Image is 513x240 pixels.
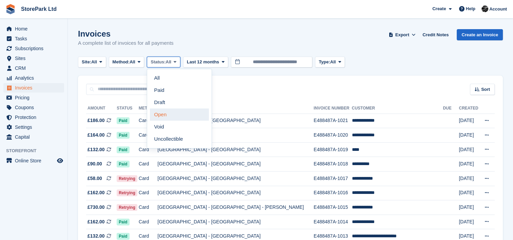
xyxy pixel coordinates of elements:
[15,44,56,53] span: Subscriptions
[15,103,56,112] span: Coupons
[87,233,105,240] span: £132.00
[139,215,157,229] td: Card
[117,219,129,225] span: Paid
[3,54,64,63] a: menu
[314,172,352,186] td: E488487A-1017
[139,157,157,172] td: Card
[3,83,64,93] a: menu
[315,57,345,68] button: Type: All
[150,108,209,121] a: Open
[87,204,105,211] span: £730.00
[466,5,475,12] span: Help
[15,63,56,73] span: CRM
[87,146,105,153] span: £132.00
[82,59,91,65] span: Site:
[314,215,352,229] td: E488487A-1014
[117,189,137,196] span: Retrying
[150,96,209,108] a: Draft
[139,114,157,128] td: Card
[158,215,314,229] td: [GEOGRAPHIC_DATA] - [GEOGRAPHIC_DATA]
[91,59,97,65] span: All
[3,113,64,122] a: menu
[87,189,105,196] span: £162.00
[15,24,56,34] span: Home
[15,132,56,142] span: Capital
[86,103,117,114] th: Amount
[459,157,479,172] td: [DATE]
[78,29,174,38] h1: Invoices
[314,142,352,157] td: E488487A-1019
[150,133,209,145] a: Uncollectible
[420,29,451,40] a: Credit Notes
[3,93,64,102] a: menu
[5,4,16,14] img: stora-icon-8386f47178a22dfd0bd8f6a31ec36ba5ce8667c1dd55bd0f319d3a0aa187defe.svg
[158,114,314,128] td: [GEOGRAPHIC_DATA] - [GEOGRAPHIC_DATA]
[395,32,409,38] span: Export
[139,103,157,114] th: Method
[87,160,102,167] span: £90.00
[15,54,56,63] span: Sites
[139,172,157,186] td: Card
[15,122,56,132] span: Settings
[459,128,479,143] td: [DATE]
[3,34,64,43] a: menu
[158,157,314,172] td: [GEOGRAPHIC_DATA] - [GEOGRAPHIC_DATA]
[3,44,64,53] a: menu
[314,114,352,128] td: E488487A-1021
[139,186,157,200] td: Card
[314,186,352,200] td: E488487A-1016
[459,172,479,186] td: [DATE]
[158,103,314,114] th: Site
[15,34,56,43] span: Tasks
[3,103,64,112] a: menu
[3,24,64,34] a: menu
[87,175,102,182] span: £58.00
[387,29,417,40] button: Export
[330,59,336,65] span: All
[139,142,157,157] td: Card
[166,59,172,65] span: All
[150,72,209,84] a: All
[481,5,488,12] img: Ryan Mulcahy
[117,161,129,167] span: Paid
[87,132,105,139] span: £164.00
[319,59,330,65] span: Type:
[158,172,314,186] td: [GEOGRAPHIC_DATA] - [GEOGRAPHIC_DATA]
[117,117,129,124] span: Paid
[117,204,137,211] span: Retrying
[3,156,64,165] a: menu
[352,103,443,114] th: Customer
[6,147,67,154] span: Storefront
[457,29,503,40] a: Create an Invoice
[459,142,479,157] td: [DATE]
[314,103,352,114] th: Invoice Number
[459,103,479,114] th: Created
[158,200,314,215] td: [GEOGRAPHIC_DATA] - [GEOGRAPHIC_DATA] - [PERSON_NAME]
[15,113,56,122] span: Protection
[3,73,64,83] a: menu
[15,156,56,165] span: Online Store
[87,117,105,124] span: £186.00
[117,103,139,114] th: Status
[87,218,105,225] span: £162.00
[109,57,144,68] button: Method: All
[130,59,135,65] span: All
[158,186,314,200] td: [GEOGRAPHIC_DATA] - [GEOGRAPHIC_DATA]
[183,57,228,68] button: Last 12 months
[139,128,157,143] td: Card
[459,114,479,128] td: [DATE]
[78,57,106,68] button: Site: All
[459,186,479,200] td: [DATE]
[481,86,490,93] span: Sort
[314,157,352,172] td: E488487A-1018
[15,73,56,83] span: Analytics
[3,122,64,132] a: menu
[3,63,64,73] a: menu
[150,121,209,133] a: Void
[432,5,446,12] span: Create
[113,59,130,65] span: Method:
[117,146,129,153] span: Paid
[15,83,56,93] span: Invoices
[443,103,459,114] th: Due
[151,59,165,65] span: Status:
